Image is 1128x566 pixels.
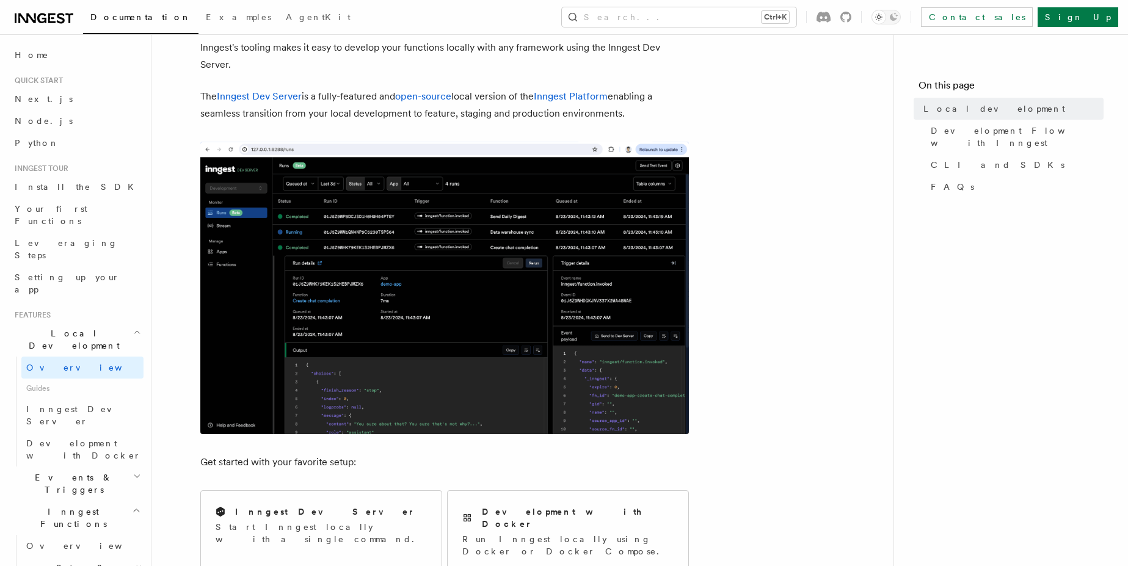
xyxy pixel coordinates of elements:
span: Development with Docker [26,438,141,460]
h4: On this page [919,78,1104,98]
a: Setting up your app [10,266,144,300]
a: Your first Functions [10,198,144,232]
span: Overview [26,363,152,372]
span: Local Development [10,327,133,352]
a: Inngest Platform [534,90,608,102]
button: Local Development [10,322,144,357]
kbd: Ctrl+K [762,11,789,23]
span: Next.js [15,94,73,104]
a: Development Flow with Inngest [926,120,1104,154]
a: Home [10,44,144,66]
button: Inngest Functions [10,501,144,535]
a: Inngest Dev Server [21,398,144,432]
span: Install the SDK [15,182,141,192]
p: Get started with your favorite setup: [200,454,689,471]
div: Local Development [10,357,144,466]
span: Setting up your app [15,272,120,294]
a: Install the SDK [10,176,144,198]
span: Events & Triggers [10,471,133,496]
a: Leveraging Steps [10,232,144,266]
a: Overview [21,535,144,557]
span: Home [15,49,49,61]
span: AgentKit [286,12,351,22]
button: Events & Triggers [10,466,144,501]
span: Guides [21,379,144,398]
span: Features [10,310,51,320]
a: Local development [919,98,1104,120]
span: Overview [26,541,152,551]
a: Python [10,132,144,154]
span: Python [15,138,59,148]
a: Examples [198,4,278,33]
span: Documentation [90,12,191,22]
h2: Inngest Dev Server [235,506,415,518]
button: Search...Ctrl+K [562,7,796,27]
a: FAQs [926,176,1104,198]
span: FAQs [931,181,974,193]
span: Inngest tour [10,164,68,173]
span: Local development [923,103,1065,115]
img: The Inngest Dev Server on the Functions page [200,142,689,434]
span: Development Flow with Inngest [931,125,1104,149]
span: CLI and SDKs [931,159,1064,171]
span: Leveraging Steps [15,238,118,260]
p: Run Inngest locally using Docker or Docker Compose. [462,533,674,557]
span: Examples [206,12,271,22]
p: The is a fully-featured and local version of the enabling a seamless transition from your local d... [200,88,689,122]
a: Development with Docker [21,432,144,466]
a: Overview [21,357,144,379]
button: Toggle dark mode [871,10,901,24]
span: Inngest Functions [10,506,132,530]
a: Node.js [10,110,144,132]
p: Inngest's tooling makes it easy to develop your functions locally with any framework using the In... [200,39,689,73]
span: Your first Functions [15,204,87,226]
a: Sign Up [1038,7,1118,27]
a: open-source [395,90,451,102]
a: Contact sales [921,7,1033,27]
a: AgentKit [278,4,358,33]
p: Start Inngest locally with a single command. [216,521,427,545]
span: Inngest Dev Server [26,404,131,426]
h2: Development with Docker [482,506,674,530]
a: CLI and SDKs [926,154,1104,176]
a: Inngest Dev Server [217,90,302,102]
span: Node.js [15,116,73,126]
span: Quick start [10,76,63,85]
a: Next.js [10,88,144,110]
a: Documentation [83,4,198,34]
